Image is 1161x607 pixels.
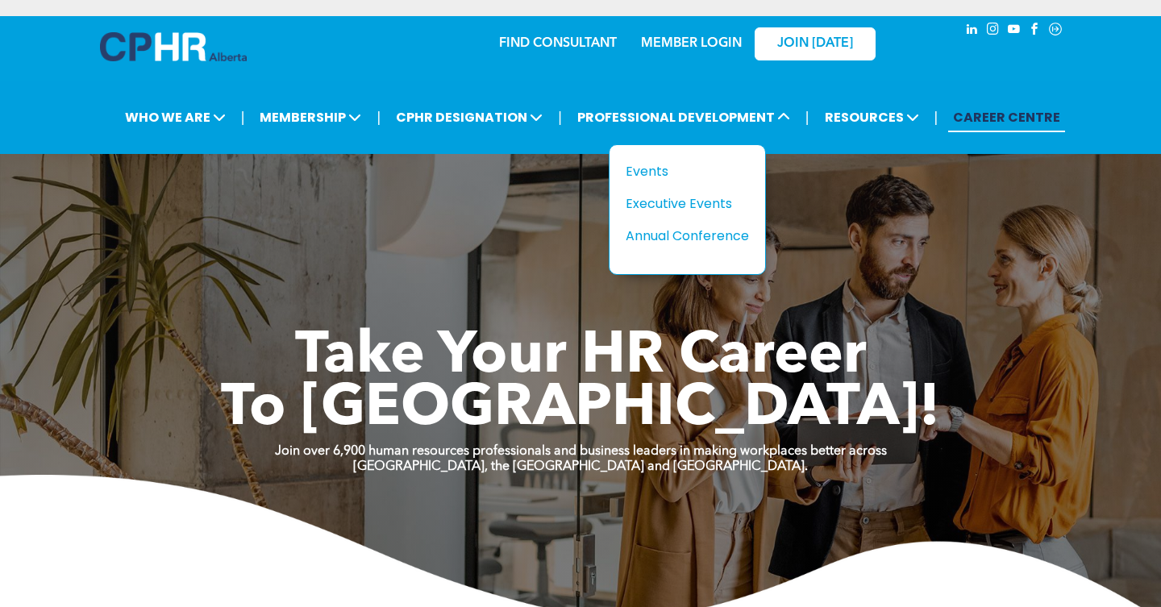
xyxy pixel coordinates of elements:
[805,101,809,134] li: |
[353,460,808,473] strong: [GEOGRAPHIC_DATA], the [GEOGRAPHIC_DATA] and [GEOGRAPHIC_DATA].
[984,20,1001,42] a: instagram
[820,102,924,132] span: RESOURCES
[1026,20,1043,42] a: facebook
[377,101,381,134] li: |
[777,36,853,52] span: JOIN [DATE]
[275,445,887,458] strong: Join over 6,900 human resources professionals and business leaders in making workplaces better ac...
[641,37,742,50] a: MEMBER LOGIN
[120,102,231,132] span: WHO WE ARE
[221,380,940,439] span: To [GEOGRAPHIC_DATA]!
[626,161,749,181] a: Events
[295,328,867,386] span: Take Your HR Career
[934,101,938,134] li: |
[755,27,876,60] a: JOIN [DATE]
[572,102,795,132] span: PROFESSIONAL DEVELOPMENT
[100,32,247,61] img: A blue and white logo for cp alberta
[963,20,980,42] a: linkedin
[255,102,366,132] span: MEMBERSHIP
[626,193,737,214] div: Executive Events
[626,226,749,246] a: Annual Conference
[626,193,749,214] a: Executive Events
[626,161,737,181] div: Events
[948,102,1065,132] a: CAREER CENTRE
[626,226,737,246] div: Annual Conference
[391,102,547,132] span: CPHR DESIGNATION
[499,37,617,50] a: FIND CONSULTANT
[1047,20,1064,42] a: Social network
[1005,20,1022,42] a: youtube
[241,101,245,134] li: |
[558,101,562,134] li: |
